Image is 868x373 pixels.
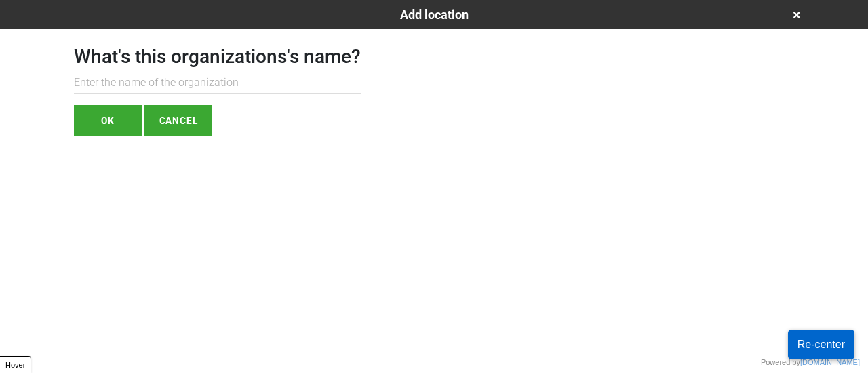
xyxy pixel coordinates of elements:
div: Powered by [761,357,860,368]
button: Re-center [788,330,854,359]
button: OK [74,105,142,136]
input: Enter the name of the organization [74,72,361,94]
a: [DOMAIN_NAME] [800,358,860,366]
h1: What's this organizations's name? [74,45,361,68]
button: CANCEL [144,105,212,136]
span: Add location [400,7,469,22]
